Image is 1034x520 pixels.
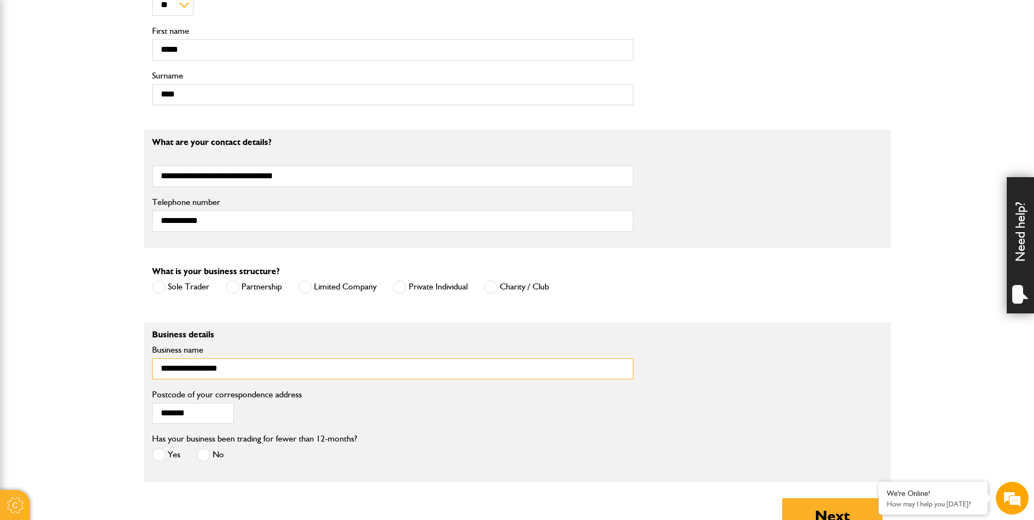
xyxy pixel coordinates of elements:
[152,434,357,443] label: Has your business been trading for fewer than 12-months?
[298,280,377,294] label: Limited Company
[152,198,633,207] label: Telephone number
[197,448,224,462] label: No
[148,336,198,350] em: Start Chat
[152,448,180,462] label: Yes
[14,101,199,125] input: Enter your last name
[152,330,633,339] p: Business details
[179,5,205,32] div: Minimize live chat window
[152,27,633,35] label: First name
[226,280,282,294] label: Partnership
[484,280,549,294] label: Charity / Club
[152,346,633,354] label: Business name
[14,165,199,189] input: Enter your phone number
[152,138,633,147] p: What are your contact details?
[152,390,318,399] label: Postcode of your correspondence address
[57,61,183,75] div: Chat with us now
[19,61,46,76] img: d_20077148190_company_1631870298795_20077148190
[393,280,468,294] label: Private Individual
[14,197,199,326] textarea: Type your message and hit 'Enter'
[152,267,280,276] label: What is your business structure?
[1007,177,1034,313] div: Need help?
[152,71,633,80] label: Surname
[152,280,209,294] label: Sole Trader
[887,500,979,508] p: How may I help you today?
[887,489,979,498] div: We're Online!
[14,133,199,157] input: Enter your email address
